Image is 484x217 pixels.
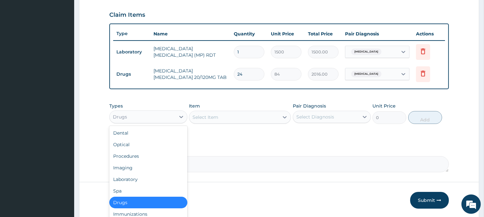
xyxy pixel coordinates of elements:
[351,71,381,77] span: [MEDICAL_DATA]
[410,192,449,209] button: Submit
[109,162,187,174] div: Imaging
[150,27,231,40] th: Name
[293,103,326,109] label: Pair Diagnosis
[37,67,89,132] span: We're online!
[109,150,187,162] div: Procedures
[268,27,305,40] th: Unit Price
[109,12,145,19] h3: Claim Items
[372,103,396,109] label: Unit Price
[109,174,187,185] div: Laboratory
[12,32,26,48] img: d_794563401_company_1708531726252_794563401
[296,114,334,120] div: Select Diagnosis
[113,68,150,80] td: Drugs
[3,147,123,169] textarea: Type your message and hit 'Enter'
[109,147,449,153] label: Comment
[109,185,187,197] div: Spa
[113,28,150,40] th: Type
[305,27,342,40] th: Total Price
[109,197,187,208] div: Drugs
[150,42,231,61] td: [MEDICAL_DATA] [MEDICAL_DATA] (MP) RDT
[342,27,413,40] th: Pair Diagnosis
[106,3,121,19] div: Minimize live chat window
[34,36,108,44] div: Chat with us now
[413,27,445,40] th: Actions
[408,111,442,124] button: Add
[109,139,187,150] div: Optical
[189,103,200,109] label: Item
[113,46,150,58] td: Laboratory
[109,103,123,109] label: Types
[150,64,231,84] td: [MEDICAL_DATA] [MEDICAL_DATA] 20/120MG TAB
[109,127,187,139] div: Dental
[231,27,268,40] th: Quantity
[193,114,218,120] div: Select Item
[113,114,127,120] div: Drugs
[351,49,381,55] span: [MEDICAL_DATA]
